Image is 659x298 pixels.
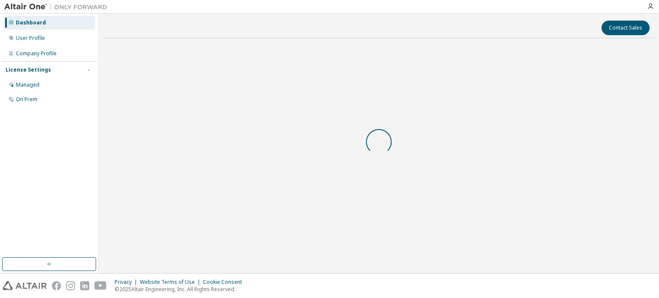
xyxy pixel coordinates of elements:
[80,281,89,290] img: linkedin.svg
[16,81,39,88] div: Managed
[16,50,57,57] div: Company Profile
[52,281,61,290] img: facebook.svg
[602,21,650,35] button: Contact Sales
[6,66,51,73] div: License Settings
[16,19,46,26] div: Dashboard
[16,96,37,103] div: On Prem
[94,281,107,290] img: youtube.svg
[203,279,247,286] div: Cookie Consent
[4,3,112,11] img: Altair One
[115,279,140,286] div: Privacy
[3,281,47,290] img: altair_logo.svg
[66,281,75,290] img: instagram.svg
[16,35,45,42] div: User Profile
[115,286,247,293] p: © 2025 Altair Engineering, Inc. All Rights Reserved.
[140,279,203,286] div: Website Terms of Use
